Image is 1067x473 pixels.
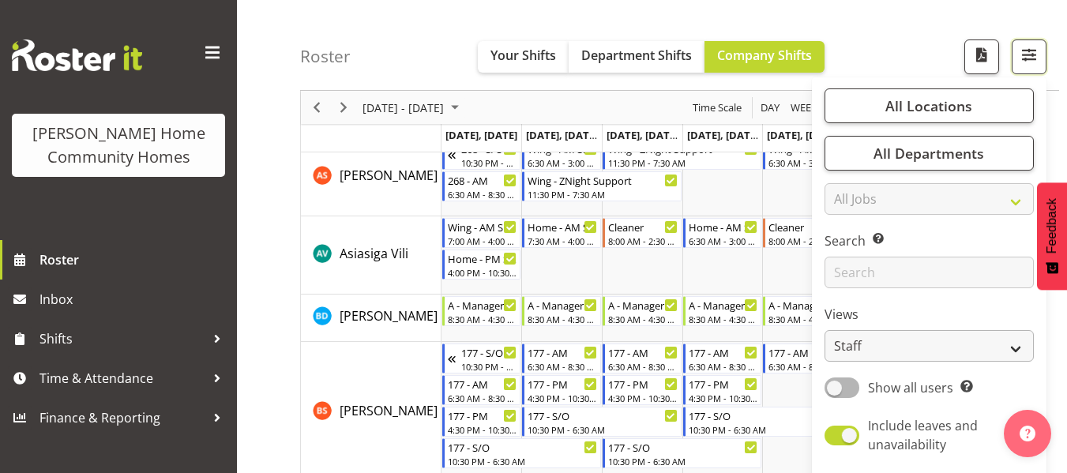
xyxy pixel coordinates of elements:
div: Wing - AM Support 2 [448,219,517,235]
div: Cleaner [768,219,838,235]
button: Time Scale [690,98,745,118]
label: Search [825,231,1034,250]
img: help-xxl-2.png [1020,426,1035,441]
div: Arshdeep Singh"s event - 268 - S/O Begin From Sunday, September 7, 2025 at 10:30:00 PM GMT+12:00 ... [442,140,521,170]
td: Barbara Dunlop resource [301,295,441,342]
div: 7:30 AM - 4:00 PM [528,235,597,247]
div: Billie Sothern"s event - 177 - S/O Begin From Wednesday, September 10, 2025 at 10:30:00 PM GMT+12... [603,438,761,468]
div: 6:30 AM - 8:30 AM [448,188,517,201]
div: Home - AM Support 3 [528,219,597,235]
span: Finance & Reporting [39,406,205,430]
div: Wing - ZNight Support [528,172,677,188]
div: 4:00 PM - 10:30 PM [448,266,517,279]
div: Barbara Dunlop"s event - A - Manager Begin From Friday, September 12, 2025 at 8:30:00 AM GMT+12:0... [763,296,842,326]
div: A - Manager [448,297,517,313]
div: A - Manager [689,297,758,313]
a: Asiasiga Vili [340,244,408,263]
span: [DATE], [DATE] [767,128,839,142]
div: 6:30 AM - 8:30 AM [448,392,517,404]
div: 177 - AM [768,344,838,360]
div: Billie Sothern"s event - 177 - PM Begin From Wednesday, September 10, 2025 at 4:30:00 PM GMT+12:0... [603,375,682,405]
div: Asiasiga Vili"s event - Cleaner Begin From Friday, September 12, 2025 at 8:00:00 AM GMT+12:00 End... [763,218,842,248]
div: 10:30 PM - 6:30 AM [461,156,517,169]
div: 6:30 AM - 8:30 AM [528,360,597,373]
span: Feedback [1045,198,1059,253]
div: Arshdeep Singh"s event - Wing - AM Support 1 Begin From Tuesday, September 9, 2025 at 6:30:00 AM ... [522,140,601,170]
span: Show all users [868,379,953,396]
span: All Departments [874,144,984,163]
div: 8:30 AM - 4:30 PM [608,313,678,325]
span: Department Shifts [581,47,692,64]
div: 8:30 AM - 4:30 PM [689,313,758,325]
div: Arshdeep Singh"s event - Wing - ZNight Support Begin From Tuesday, September 9, 2025 at 11:30:00 ... [522,171,681,201]
div: Billie Sothern"s event - 177 - PM Begin From Monday, September 8, 2025 at 4:30:00 PM GMT+12:00 En... [442,407,521,437]
div: 10:30 PM - 6:30 AM [461,360,517,373]
button: Feedback - Show survey [1037,182,1067,290]
div: Billie Sothern"s event - 177 - PM Begin From Tuesday, September 9, 2025 at 4:30:00 PM GMT+12:00 E... [522,375,601,405]
button: Download a PDF of the roster according to the set date range. [964,39,999,74]
button: Department Shifts [569,41,704,73]
button: Next [333,98,355,118]
div: A - Manager [528,297,597,313]
div: 177 - AM [608,344,678,360]
span: Day [759,98,781,118]
span: Shifts [39,327,205,351]
span: Time & Attendance [39,366,205,390]
div: Cleaner [608,219,678,235]
div: Billie Sothern"s event - 177 - AM Begin From Wednesday, September 10, 2025 at 6:30:00 AM GMT+12:0... [603,343,682,374]
div: Previous [303,91,330,124]
div: Asiasiga Vili"s event - Home - PM Support 2 Begin From Monday, September 8, 2025 at 4:00:00 PM GM... [442,250,521,280]
button: Filter Shifts [1012,39,1046,74]
div: 10:30 PM - 6:30 AM [448,455,597,467]
div: Asiasiga Vili"s event - Home - AM Support 2 Begin From Thursday, September 11, 2025 at 6:30:00 AM... [683,218,762,248]
span: Inbox [39,287,229,311]
button: Company Shifts [704,41,825,73]
button: Timeline Day [758,98,783,118]
span: Roster [39,248,229,272]
button: All Locations [825,88,1034,123]
span: Asiasiga Vili [340,245,408,262]
div: Home - AM Support 2 [689,219,758,235]
div: 177 - S/O [461,344,517,360]
td: Asiasiga Vili resource [301,216,441,295]
span: Time Scale [691,98,743,118]
span: Your Shifts [490,47,556,64]
div: 177 - S/O [608,439,757,455]
div: 6:30 AM - 8:30 AM [768,360,838,373]
h4: Roster [300,47,351,66]
button: All Departments [825,136,1034,171]
div: 177 - AM [448,376,517,392]
input: Search [825,257,1034,288]
span: [DATE], [DATE] [607,128,678,142]
div: 8:30 AM - 4:30 PM [768,313,838,325]
div: Billie Sothern"s event - 177 - PM Begin From Thursday, September 11, 2025 at 4:30:00 PM GMT+12:00... [683,375,762,405]
div: Barbara Dunlop"s event - A - Manager Begin From Tuesday, September 9, 2025 at 8:30:00 AM GMT+12:0... [522,296,601,326]
span: All Locations [885,96,972,115]
div: Billie Sothern"s event - 177 - AM Begin From Thursday, September 11, 2025 at 6:30:00 AM GMT+12:00... [683,343,762,374]
div: 177 - PM [528,376,597,392]
div: Billie Sothern"s event - 177 - S/O Begin From Thursday, September 11, 2025 at 10:30:00 PM GMT+12:... [683,407,842,437]
div: 177 - PM [448,407,517,423]
div: 177 - AM [689,344,758,360]
div: Barbara Dunlop"s event - A - Manager Begin From Thursday, September 11, 2025 at 8:30:00 AM GMT+12... [683,296,762,326]
div: Arshdeep Singh"s event - Wing - AM Support 1 Begin From Friday, September 12, 2025 at 6:30:00 AM ... [763,140,842,170]
div: 10:30 PM - 6:30 AM [608,455,757,467]
div: A - Manager [768,297,838,313]
div: 8:30 AM - 4:30 PM [448,313,517,325]
button: Timeline Week [788,98,821,118]
div: Asiasiga Vili"s event - Home - AM Support 3 Begin From Tuesday, September 9, 2025 at 7:30:00 AM G... [522,218,601,248]
a: [PERSON_NAME] [340,166,438,185]
span: [DATE], [DATE] [526,128,598,142]
div: 6:30 AM - 8:30 AM [608,360,678,373]
div: Home - PM Support 2 [448,250,517,266]
div: 11:30 PM - 7:30 AM [528,188,677,201]
div: 11:30 PM - 7:30 AM [608,156,757,169]
div: Asiasiga Vili"s event - Cleaner Begin From Wednesday, September 10, 2025 at 8:00:00 AM GMT+12:00 ... [603,218,682,248]
span: [PERSON_NAME] [340,167,438,184]
div: 10:30 PM - 6:30 AM [528,423,677,436]
span: [PERSON_NAME] [340,402,438,419]
div: Barbara Dunlop"s event - A - Manager Begin From Wednesday, September 10, 2025 at 8:30:00 AM GMT+1... [603,296,682,326]
span: [DATE], [DATE] [687,128,759,142]
div: Next [330,91,357,124]
div: Billie Sothern"s event - 177 - S/O Begin From Sunday, September 7, 2025 at 10:30:00 PM GMT+12:00 ... [442,343,521,374]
